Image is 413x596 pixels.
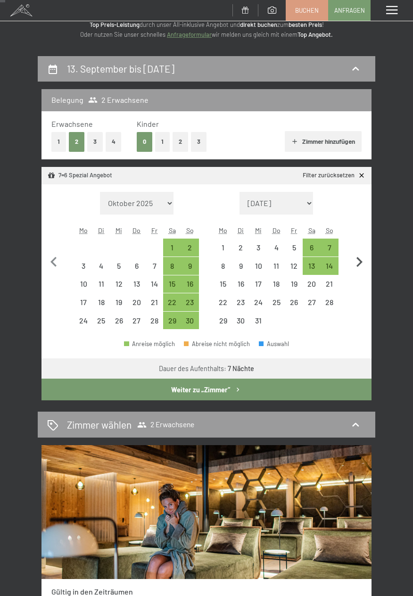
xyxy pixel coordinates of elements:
[322,280,338,296] div: 21
[146,275,164,293] div: Fri Nov 14 2025
[146,275,164,293] div: Anreise nicht möglich
[69,132,84,151] button: 2
[88,95,149,105] span: 2 Erwachsene
[110,257,128,275] div: Anreise nicht möglich
[167,31,212,38] a: Anfrageformular
[267,239,285,257] div: Thu Dec 04 2025
[92,293,110,311] div: Tue Nov 18 2025
[128,275,146,293] div: Thu Nov 13 2025
[128,293,146,311] div: Anreise nicht möglich
[181,293,199,311] div: Sun Nov 23 2025
[132,226,140,234] abbr: Donnerstag
[321,275,339,293] div: Anreise nicht möglich
[164,298,180,315] div: 22
[233,262,249,278] div: 9
[214,312,232,330] div: Anreise nicht möglich
[74,257,92,275] div: Mon Nov 03 2025
[285,293,303,311] div: Fri Dec 26 2025
[90,21,140,28] strong: Top Preis-Leistung
[214,275,232,293] div: Mon Dec 15 2025
[308,226,315,234] abbr: Samstag
[251,317,267,333] div: 31
[321,257,339,275] div: Sun Dec 14 2025
[250,275,268,293] div: Anreise nicht möglich
[129,298,145,315] div: 20
[255,226,262,234] abbr: Mittwoch
[164,280,180,296] div: 15
[303,293,321,311] div: Sat Dec 27 2025
[147,262,163,278] div: 7
[181,239,199,257] div: Anreise möglich
[169,226,176,234] abbr: Samstag
[268,262,284,278] div: 11
[129,317,145,333] div: 27
[214,293,232,311] div: Anreise nicht möglich
[163,293,181,311] div: Sat Nov 22 2025
[219,226,227,234] abbr: Montag
[163,257,181,275] div: Anreise möglich
[267,275,285,293] div: Thu Dec 18 2025
[48,171,112,180] div: 7=6 Spezial Angebot
[181,257,199,275] div: Anreise möglich
[303,257,321,275] div: Anreise möglich
[321,275,339,293] div: Sun Dec 21 2025
[286,0,328,20] a: Buchen
[110,257,128,275] div: Wed Nov 05 2025
[163,293,181,311] div: Anreise möglich
[110,312,128,330] div: Wed Nov 26 2025
[111,262,127,278] div: 5
[74,275,92,293] div: Mon Nov 10 2025
[215,317,231,333] div: 29
[186,226,194,234] abbr: Sonntag
[250,293,268,311] div: Anreise nicht möglich
[155,132,170,151] button: 1
[215,244,231,260] div: 1
[124,341,175,347] div: Anreise möglich
[232,293,250,311] div: Anreise nicht möglich
[233,317,249,333] div: 30
[215,280,231,296] div: 15
[51,587,133,596] strong: Gültig in den Zeiträumen
[128,275,146,293] div: Anreise nicht möglich
[321,257,339,275] div: Anreise möglich
[232,257,250,275] div: Anreise nicht möglich
[92,257,110,275] div: Anreise nicht möglich
[181,239,199,257] div: Sun Nov 02 2025
[268,280,284,296] div: 18
[128,293,146,311] div: Thu Nov 20 2025
[51,119,93,128] span: Erwachsene
[329,0,370,20] a: Anfragen
[92,312,110,330] div: Tue Nov 25 2025
[146,257,164,275] div: Anreise nicht möglich
[146,257,164,275] div: Fri Nov 07 2025
[38,20,375,40] p: durch unser All-inklusive Angebot und zum ! Oder nutzen Sie unser schnelles wir melden uns gleich...
[289,21,322,28] strong: besten Preis
[295,6,319,15] span: Buchen
[163,312,181,330] div: Sat Nov 29 2025
[163,275,181,293] div: Anreise möglich
[304,298,320,315] div: 27
[251,298,267,315] div: 24
[232,239,250,257] div: Tue Dec 02 2025
[182,280,198,296] div: 16
[41,445,372,579] img: mss_renderimg.php
[214,239,232,257] div: Anreise nicht möglich
[173,132,188,151] button: 2
[232,312,250,330] div: Tue Dec 30 2025
[181,312,199,330] div: Anreise möglich
[326,226,333,234] abbr: Sonntag
[146,312,164,330] div: Anreise nicht möglich
[146,312,164,330] div: Fri Nov 28 2025
[267,293,285,311] div: Thu Dec 25 2025
[163,257,181,275] div: Sat Nov 08 2025
[214,257,232,275] div: Anreise nicht möglich
[214,257,232,275] div: Mon Dec 08 2025
[233,298,249,315] div: 23
[116,226,122,234] abbr: Mittwoch
[321,239,339,257] div: Anreise möglich
[228,364,254,372] b: 7 Nächte
[87,132,103,151] button: 3
[111,317,127,333] div: 26
[75,262,91,278] div: 3
[250,312,268,330] div: Anreise nicht möglich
